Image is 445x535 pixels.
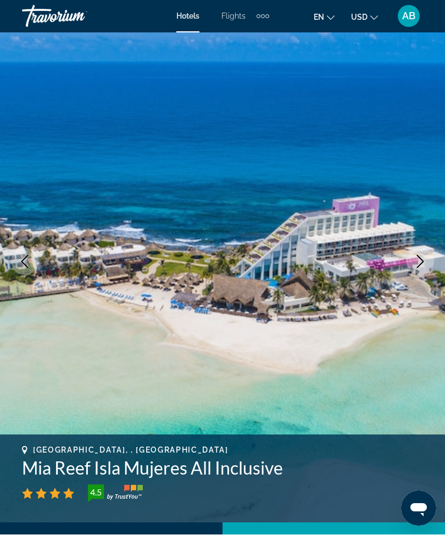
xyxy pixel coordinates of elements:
[351,13,368,22] span: USD
[351,9,378,25] button: Change currency
[394,5,423,28] button: User Menu
[11,248,38,276] button: Previous image
[407,248,434,276] button: Next image
[401,491,436,526] iframe: Button to launch messaging window
[22,458,423,480] h1: Mia Reef Isla Mujeres All Inclusive
[257,8,269,25] button: Extra navigation items
[314,13,324,22] span: en
[176,12,199,21] a: Hotels
[22,2,132,31] a: Travorium
[33,446,229,455] span: [GEOGRAPHIC_DATA], , [GEOGRAPHIC_DATA]
[85,486,107,499] div: 4.5
[88,485,143,503] img: TrustYou guest rating badge
[314,9,335,25] button: Change language
[221,12,246,21] a: Flights
[402,11,415,22] span: AB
